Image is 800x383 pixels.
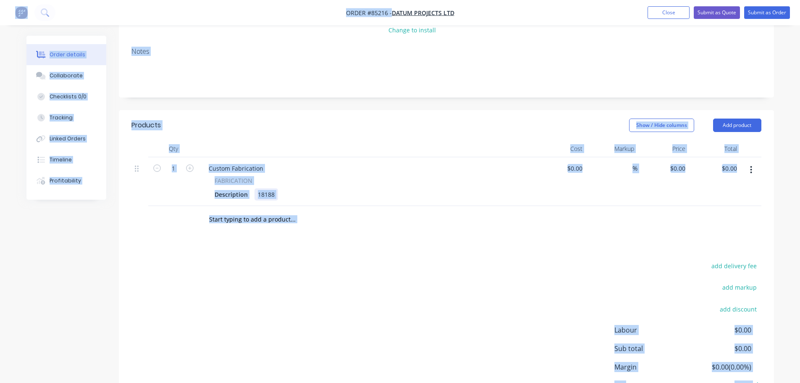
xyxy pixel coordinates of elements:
a: Datum Projects Ltd [392,9,454,17]
button: Show / Hide columns [629,119,694,132]
div: Timeline [50,156,72,164]
img: Factory [15,6,28,19]
div: Tracking [50,114,73,122]
span: $0.00 ( 0.00 %) [689,362,751,372]
span: Order #85216 - [346,9,392,17]
div: Profitability [50,177,81,185]
div: Qty [148,140,199,157]
div: Description [211,188,251,201]
button: Close [648,6,690,19]
button: Collaborate [26,65,106,86]
div: Price [637,140,689,157]
button: add delivery fee [707,260,761,272]
span: $0.00 [689,325,751,335]
div: Total [689,140,740,157]
button: Checklists 0/0 [26,86,106,107]
button: Profitability [26,170,106,191]
button: Submit as Order [744,6,790,19]
div: Collaborate [50,72,83,79]
span: $0.00 [689,343,751,354]
button: Order details [26,44,106,65]
button: Submit as Quote [694,6,740,19]
button: add discount [716,303,761,314]
button: Change to install [384,24,440,36]
span: Sub total [614,343,689,354]
span: Margin [614,362,689,372]
input: Start typing to add a product... [209,211,377,228]
div: Custom Fabrication [202,162,270,174]
button: Linked Orders [26,128,106,149]
div: Checklists 0/0 [50,93,87,100]
button: add markup [718,282,761,293]
div: 18188 [254,188,278,201]
div: Order details [50,51,85,58]
div: Notes [131,48,761,55]
div: Cost [535,140,586,157]
span: % [632,164,637,173]
span: Labour [614,325,689,335]
button: Timeline [26,149,106,170]
span: FABRICATION [215,176,252,185]
div: Markup [586,140,637,157]
div: Linked Orders [50,135,86,143]
div: Products [131,120,161,130]
button: Add product [713,119,761,132]
button: Tracking [26,107,106,128]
